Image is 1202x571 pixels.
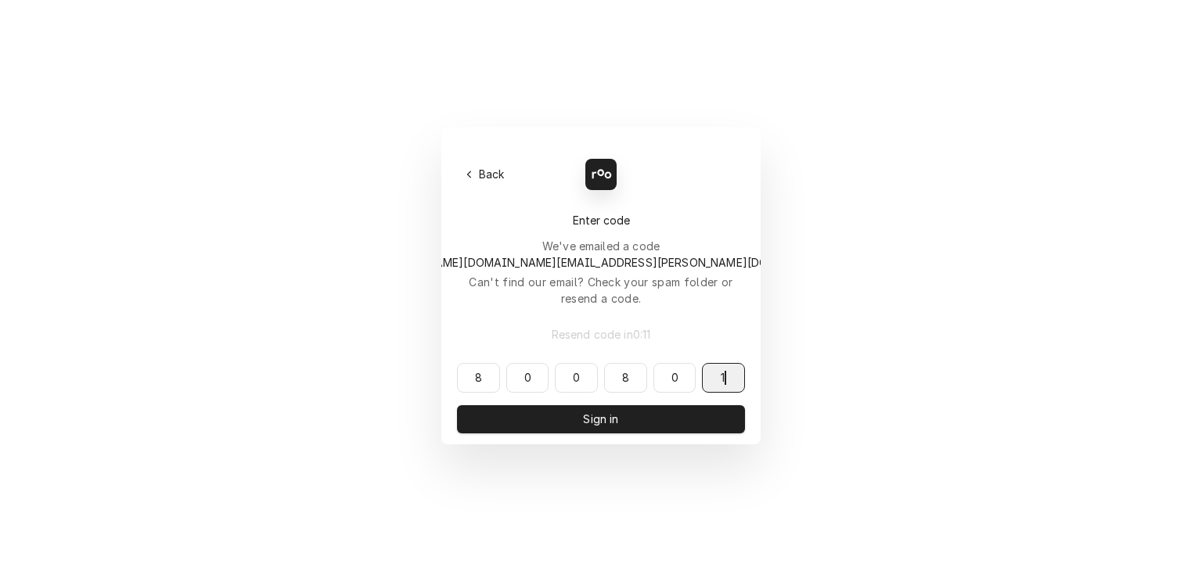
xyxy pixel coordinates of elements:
[362,238,840,271] div: We've emailed a code
[580,411,621,427] span: Sign in
[362,256,840,269] span: to
[549,326,654,343] span: Resend code in 0 : 11
[457,274,745,307] div: Can't find our email? Check your spam folder or resend a code.
[373,256,840,269] span: [PERSON_NAME][DOMAIN_NAME][EMAIL_ADDRESS][PERSON_NAME][DOMAIN_NAME]
[457,405,745,433] button: Sign in
[457,321,745,349] button: Resend code in0:11
[476,166,508,182] span: Back
[457,212,745,228] div: Enter code
[457,163,514,185] button: Back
